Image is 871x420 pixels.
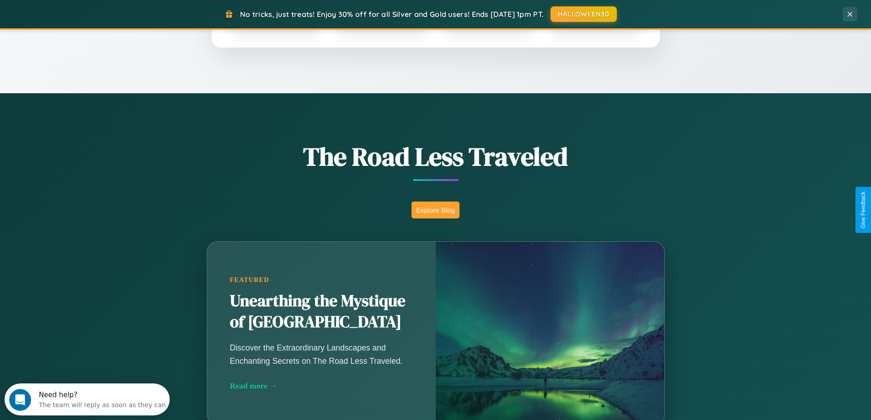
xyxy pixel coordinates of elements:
iframe: Intercom live chat [9,389,31,411]
button: Explore Blog [411,202,460,218]
p: Discover the Extraordinary Landscapes and Enchanting Secrets on The Road Less Traveled. [230,341,413,367]
div: Featured [230,276,413,284]
div: The team will reply as soon as they can [34,15,161,25]
h2: Unearthing the Mystique of [GEOGRAPHIC_DATA] [230,291,413,333]
div: Open Intercom Messenger [4,4,170,29]
div: Need help? [34,8,161,15]
div: Give Feedback [860,191,866,229]
span: No tricks, just treats! Enjoy 30% off for all Silver and Gold users! Ends [DATE] 1pm PT. [240,10,544,19]
iframe: Intercom live chat discovery launcher [5,383,170,415]
button: HALLOWEEN30 [550,6,617,22]
h1: The Road Less Traveled [161,139,710,174]
div: Read more → [230,381,413,391]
